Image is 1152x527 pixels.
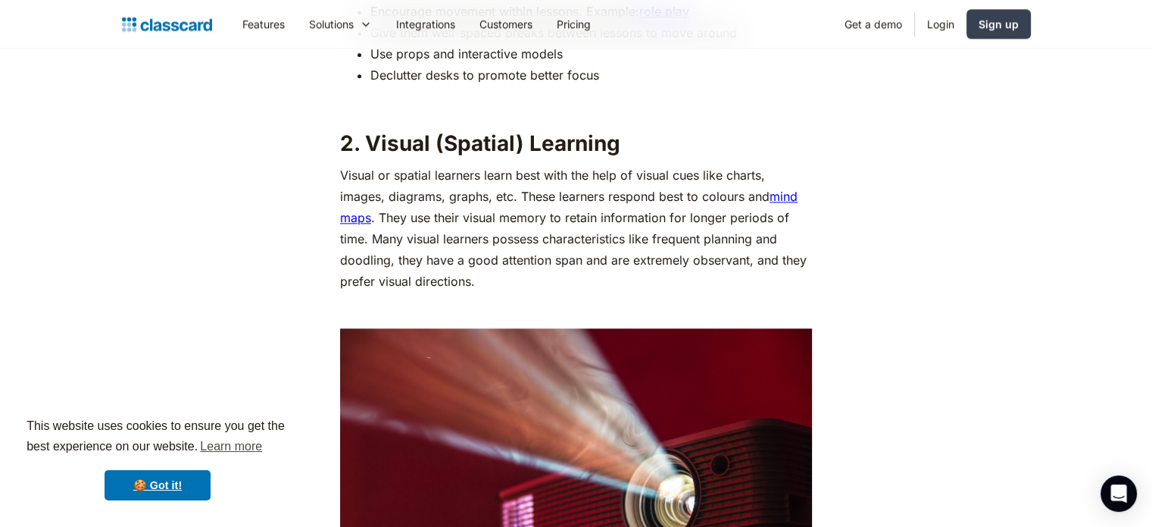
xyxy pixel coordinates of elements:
a: Get a demo [832,7,914,41]
span: This website uses cookies to ensure you get the best experience on our website. [27,417,289,458]
div: cookieconsent [12,403,303,515]
a: Pricing [545,7,603,41]
li: Use props and interactive models [370,43,812,64]
div: Open Intercom Messenger [1100,475,1137,512]
a: dismiss cookie message [105,470,211,500]
a: learn more about cookies [198,435,264,458]
a: Features [230,7,297,41]
p: Visual or spatial learners learn best with the help of visual cues like charts, images, diagrams,... [340,165,812,292]
a: home [122,14,212,35]
strong: 2. Visual (Spatial) Learning [340,130,620,156]
a: Integrations [384,7,467,41]
a: Sign up [966,9,1031,39]
p: ‍ [340,300,812,321]
li: Declutter desks to promote better focus [370,64,812,86]
div: Sign up [979,16,1019,32]
a: Customers [467,7,545,41]
div: Solutions [309,16,354,32]
div: Solutions [297,7,384,41]
a: Login [915,7,966,41]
